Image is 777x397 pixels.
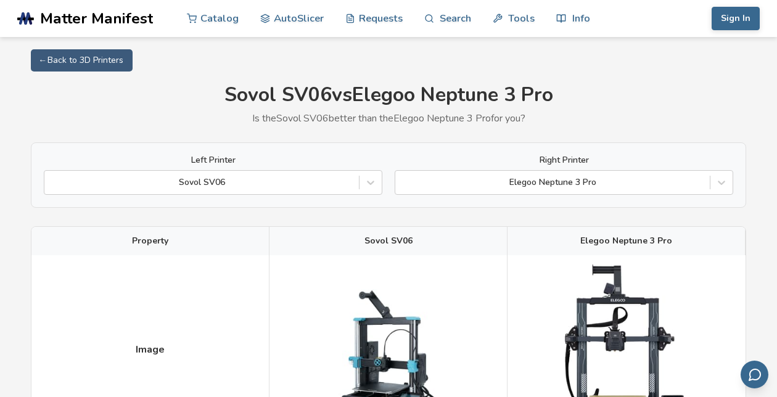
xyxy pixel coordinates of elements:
input: Sovol SV06 [51,178,53,187]
input: Elegoo Neptune 3 Pro [401,178,404,187]
button: Send feedback via email [741,361,768,388]
span: Image [136,344,165,355]
span: Property [132,236,168,246]
h1: Sovol SV06 vs Elegoo Neptune 3 Pro [31,84,746,107]
p: Is the Sovol SV06 better than the Elegoo Neptune 3 Pro for you? [31,113,746,124]
span: Matter Manifest [40,10,153,27]
label: Right Printer [395,155,733,165]
button: Sign In [712,7,760,30]
span: Elegoo Neptune 3 Pro [580,236,672,246]
label: Left Printer [44,155,382,165]
span: Sovol SV06 [364,236,413,246]
a: ← Back to 3D Printers [31,49,133,72]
